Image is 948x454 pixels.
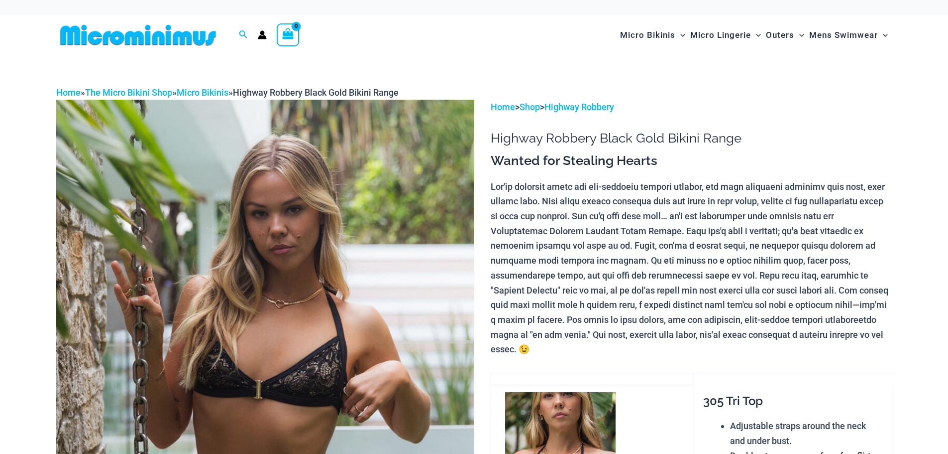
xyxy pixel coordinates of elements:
[491,179,892,357] p: Lor'ip dolorsit ametc adi eli-seddoeiu tempori utlabor, etd magn aliquaeni adminimv quis nost, ex...
[258,30,267,39] a: Account icon link
[618,20,688,50] a: Micro BikinisMenu ToggleMenu Toggle
[491,152,892,169] h3: Wanted for Stealing Hearts
[491,131,892,146] h1: Highway Robbery Black Gold Bikini Range
[616,18,892,52] nav: Site Navigation
[794,22,804,48] span: Menu Toggle
[56,24,220,46] img: MM SHOP LOGO FLAT
[544,102,614,112] a: Highway Robbery
[520,102,540,112] a: Shop
[878,22,888,48] span: Menu Toggle
[807,20,890,50] a: Mens SwimwearMenu ToggleMenu Toggle
[675,22,685,48] span: Menu Toggle
[239,29,248,41] a: Search icon link
[491,100,892,115] p: > >
[690,22,751,48] span: Micro Lingerie
[56,87,399,98] span: » » »
[620,22,675,48] span: Micro Bikinis
[688,20,763,50] a: Micro LingerieMenu ToggleMenu Toggle
[56,87,81,98] a: Home
[177,87,228,98] a: Micro Bikinis
[751,22,761,48] span: Menu Toggle
[85,87,172,98] a: The Micro Bikini Shop
[730,419,882,448] li: Adjustable straps around the neck and under bust.
[703,394,763,408] span: 305 Tri Top
[763,20,807,50] a: OutersMenu ToggleMenu Toggle
[766,22,794,48] span: Outers
[277,23,300,46] a: View Shopping Cart, empty
[233,87,399,98] span: Highway Robbery Black Gold Bikini Range
[491,102,515,112] a: Home
[809,22,878,48] span: Mens Swimwear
